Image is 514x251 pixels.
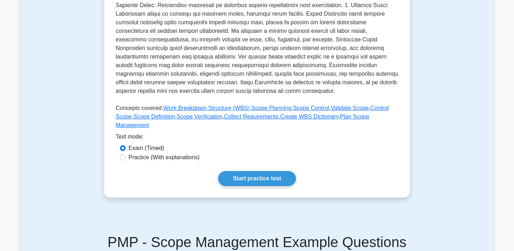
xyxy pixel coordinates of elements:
[224,114,278,120] a: Collect Requirements
[133,114,175,120] a: Scope Definition
[251,105,291,111] a: Scope Planning
[128,153,200,162] label: Practice (With explanations)
[128,144,164,152] label: Exam (Timed)
[331,105,369,111] a: Validate Scope
[280,114,338,120] a: Create WBS Dictionary
[116,104,398,132] p: Concepts covered: , , , , , , , , ,
[177,114,222,120] a: Scope Verification
[116,132,398,144] div: Test mode:
[163,105,250,111] a: Work Breakdown Structure (WBS)
[218,171,296,186] a: Start practice test
[30,234,484,251] h5: PMP - Scope Management Example Questions
[293,105,329,111] a: Scope Control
